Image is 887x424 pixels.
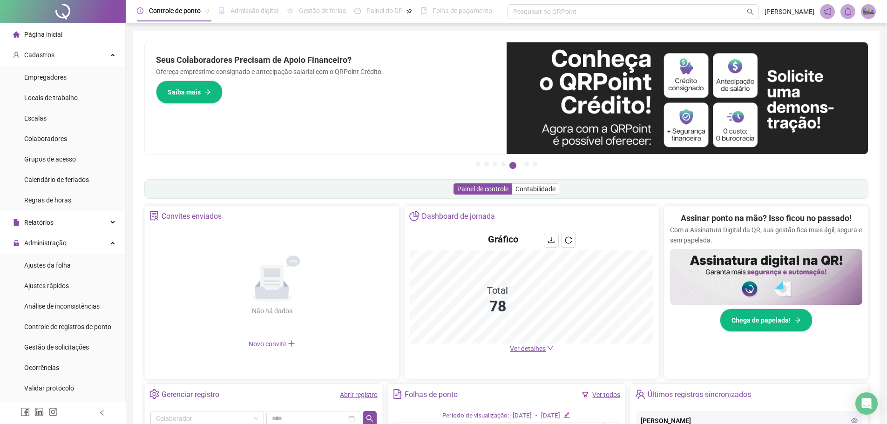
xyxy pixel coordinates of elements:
span: sun [287,7,293,14]
span: file [13,219,20,226]
span: pie-chart [409,211,419,221]
span: instagram [48,407,58,417]
span: Controle de registros de ponto [24,323,111,330]
a: Ver detalhes down [510,345,554,352]
p: Ofereça empréstimo consignado e antecipação salarial com o QRPoint Crédito. [156,67,495,77]
span: Cadastros [24,51,54,59]
span: Calendário de feriados [24,176,89,183]
button: 6 [524,162,529,167]
span: Grupos de acesso [24,155,76,163]
button: Saiba mais [156,81,223,104]
img: 75773 [861,5,875,19]
span: search [747,8,754,15]
a: Abrir registro [340,391,378,398]
span: facebook [20,407,30,417]
span: Admissão digital [230,7,278,14]
div: Convites enviados [162,209,222,224]
h2: Assinar ponto na mão? Isso ficou no passado! [681,212,852,225]
span: Ajustes da folha [24,262,71,269]
span: dashboard [354,7,361,14]
h2: Seus Colaboradores Precisam de Apoio Financeiro? [156,54,495,67]
span: left [99,410,105,416]
div: Últimos registros sincronizados [648,387,751,403]
span: Painel do DP [366,7,403,14]
span: user-add [13,52,20,58]
button: 3 [493,162,497,167]
span: pushpin [406,8,412,14]
span: Gestão de solicitações [24,343,89,351]
div: Open Intercom Messenger [855,392,878,415]
img: banner%2F02c71560-61a6-44d4-94b9-c8ab97240462.png [670,249,862,305]
div: Dashboard de jornada [422,209,495,224]
span: arrow-right [794,317,801,323]
div: Gerenciar registro [162,387,219,403]
button: 2 [484,162,489,167]
span: arrow-right [204,89,211,95]
span: notification [823,7,832,16]
div: [DATE] [513,411,532,421]
div: Folhas de ponto [405,387,458,403]
span: Relatórios [24,219,54,226]
button: 7 [533,162,537,167]
span: lock [13,240,20,246]
span: Ocorrências [24,364,59,371]
span: Novo convite [249,340,295,348]
span: Folha de pagamento [433,7,492,14]
a: Ver todos [592,391,620,398]
span: book [420,7,427,14]
span: Ajustes rápidos [24,282,69,289]
span: edit [564,412,570,418]
span: Gestão de férias [299,7,346,14]
span: team [635,389,645,399]
button: 1 [476,162,481,167]
button: Chega de papelada! [720,309,813,332]
span: Colaboradores [24,135,67,142]
span: file-done [218,7,225,14]
span: Locais de trabalho [24,94,78,101]
span: [PERSON_NAME] [765,7,814,17]
span: reload [565,236,572,244]
span: download [548,236,555,244]
button: 4 [501,162,506,167]
span: clock-circle [137,7,143,14]
span: Escalas [24,114,47,122]
div: Não há dados [229,306,315,316]
span: eye [851,417,858,424]
span: Regras de horas [24,196,71,204]
div: [DATE] [541,411,560,421]
span: pushpin [204,8,210,14]
span: plus [288,340,295,347]
p: Com a Assinatura Digital da QR, sua gestão fica mais ágil, segura e sem papelada. [670,225,862,245]
span: filter [582,391,589,398]
img: banner%2F11e687cd-1386-4cbd-b13b-7bd81425532d.png [507,42,868,154]
span: home [13,31,20,38]
span: down [547,345,554,351]
span: setting [149,389,159,399]
span: Empregadores [24,74,67,81]
span: Saiba mais [168,87,201,97]
span: Página inicial [24,31,62,38]
span: linkedin [34,407,44,417]
span: Chega de papelada! [731,315,791,325]
span: Contabilidade [515,185,555,193]
span: search [366,415,373,422]
h4: Gráfico [488,233,518,246]
span: Análise de inconsistências [24,303,100,310]
div: - [535,411,537,421]
span: file-text [393,389,402,399]
span: Ver detalhes [510,345,546,352]
span: Validar protocolo [24,384,74,392]
span: solution [149,211,159,221]
span: bell [844,7,852,16]
div: Período de visualização: [442,411,509,421]
button: 5 [509,162,516,169]
span: Administração [24,239,67,247]
span: Controle de ponto [149,7,201,14]
span: Painel de controle [457,185,508,193]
